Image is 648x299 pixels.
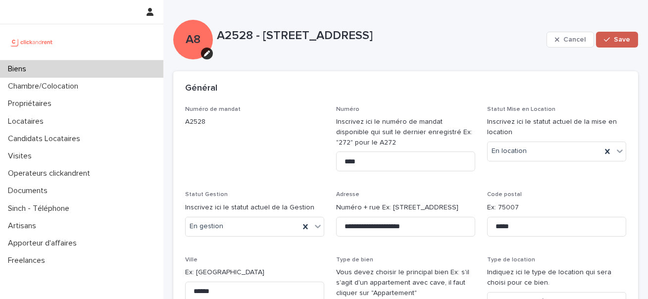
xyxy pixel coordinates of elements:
[336,106,359,112] span: Numéro
[336,192,359,198] span: Adresse
[4,82,86,91] p: Chambre/Colocation
[492,146,527,156] span: En location
[487,257,535,263] span: Type de location
[217,29,543,43] p: A2528 - [STREET_ADDRESS]
[4,64,34,74] p: Biens
[4,117,51,126] p: Locataires
[487,202,626,213] p: Ex: 75007
[336,257,373,263] span: Type de bien
[4,134,88,144] p: Candidats Locataires
[4,169,98,178] p: Operateurs clickandrent
[185,83,217,94] h2: Général
[8,32,56,52] img: UCB0brd3T0yccxBKYDjQ
[487,192,522,198] span: Code postal
[190,221,223,232] span: En gestion
[4,186,55,196] p: Documents
[596,32,638,48] button: Save
[547,32,594,48] button: Cancel
[185,106,241,112] span: Numéro de mandat
[4,256,53,265] p: Freelances
[185,202,324,213] p: Inscrivez ici le statut actuel de la Gestion
[4,221,44,231] p: Artisans
[185,267,324,278] p: Ex: [GEOGRAPHIC_DATA]
[336,202,475,213] p: Numéro + rue Ex: [STREET_ADDRESS]
[4,239,85,248] p: Apporteur d'affaires
[185,117,324,127] p: A2528
[614,36,630,43] span: Save
[4,99,59,108] p: Propriétaires
[487,106,555,112] span: Statut Mise en Location
[4,204,77,213] p: Sinch - Téléphone
[487,117,626,138] p: Inscrivez ici le statut actuel de la mise en location
[336,117,475,148] p: Inscrivez ici le numéro de mandat disponible qui suit le dernier enregistré Ex: "272" pour le A272
[563,36,586,43] span: Cancel
[185,192,228,198] span: Statut Gestion
[336,267,475,298] p: Vous devez choisir le principal bien Ex: s'il s'agit d'un appartement avec cave, il faut cliquer ...
[4,151,40,161] p: Visites
[185,257,198,263] span: Ville
[487,267,626,288] p: Indiquez ici le type de location qui sera choisi pour ce bien.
